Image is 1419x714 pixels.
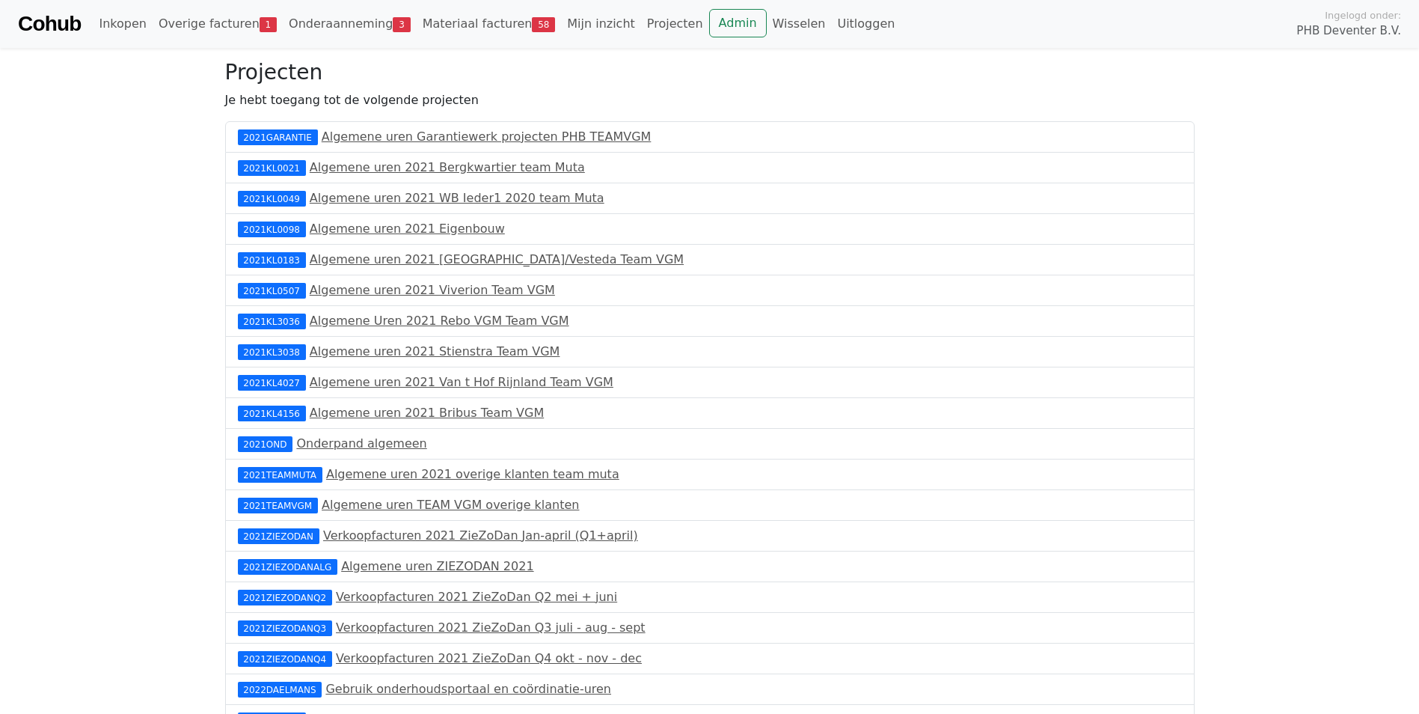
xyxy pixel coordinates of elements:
a: Wisselen [767,9,832,39]
a: Algemene uren 2021 Bergkwartier team Muta [310,160,585,174]
a: Verkoopfacturen 2021 ZieZoDan Q4 okt - nov - dec [336,651,642,665]
div: 2021KL0507 [238,283,306,298]
a: Algemene uren TEAM VGM overige klanten [322,498,579,512]
div: 2021KL3036 [238,314,306,329]
div: 2021TEAMMUTA [238,467,322,482]
div: 2021ZIEZODANQ2 [238,590,332,605]
span: PHB Deventer B.V. [1296,22,1401,40]
a: Algemene uren ZIEZODAN 2021 [341,559,533,573]
span: Ingelogd onder: [1325,8,1401,22]
p: Je hebt toegang tot de volgende projecten [225,91,1195,109]
a: Verkoopfacturen 2021 ZieZoDan Jan-april (Q1+april) [323,528,638,543]
a: Algemene uren Garantiewerk projecten PHB TEAMVGM [322,129,652,144]
span: 58 [532,17,555,32]
a: Inkopen [93,9,152,39]
div: 2021OND [238,436,293,451]
a: Algemene Uren 2021 Rebo VGM Team VGM [310,314,569,328]
div: 2021KL4156 [238,406,306,421]
div: 2021KL0098 [238,222,306,237]
a: Overige facturen1 [153,9,283,39]
h3: Projecten [225,60,1195,85]
div: 2021TEAMVGM [238,498,318,513]
a: Verkoopfacturen 2021 ZieZoDan Q2 mei + juni [336,590,617,604]
a: Uitloggen [831,9,901,39]
a: Gebruik onderhoudsportaal en coördinatie-uren [325,682,611,696]
a: Algemene uren 2021 Viverion Team VGM [310,283,555,297]
a: Materiaal facturen58 [417,9,562,39]
a: Algemene uren 2021 Stienstra Team VGM [310,344,560,358]
a: Algemene uren 2021 Bribus Team VGM [310,406,544,420]
a: Onderpand algemeen [296,436,426,451]
span: 3 [393,17,410,32]
a: Algemene uren 2021 Eigenbouw [310,222,505,236]
a: Algemene uren 2021 [GEOGRAPHIC_DATA]/Vesteda Team VGM [310,252,684,266]
div: 2021ZIEZODAN [238,528,319,543]
a: Algemene uren 2021 Van t Hof Rijnland Team VGM [310,375,613,389]
span: 1 [260,17,277,32]
div: 2021ZIEZODANALG [238,559,338,574]
div: 2021KL3038 [238,344,306,359]
a: Onderaanneming3 [283,9,417,39]
a: Algemene uren 2021 overige klanten team muta [326,467,619,481]
div: 2021GARANTIE [238,129,318,144]
div: 2021ZIEZODANQ3 [238,620,332,635]
div: 2021KL0021 [238,160,306,175]
div: 2021ZIEZODANQ4 [238,651,332,666]
div: 2022DAELMANS [238,682,322,697]
div: 2021KL4027 [238,375,306,390]
a: Cohub [18,6,81,42]
a: Algemene uren 2021 WB Ieder1 2020 team Muta [310,191,604,205]
a: Projecten [641,9,709,39]
a: Mijn inzicht [561,9,641,39]
div: 2021KL0049 [238,191,306,206]
a: Verkoopfacturen 2021 ZieZoDan Q3 juli - aug - sept [336,620,646,635]
div: 2021KL0183 [238,252,306,267]
a: Admin [709,9,767,37]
